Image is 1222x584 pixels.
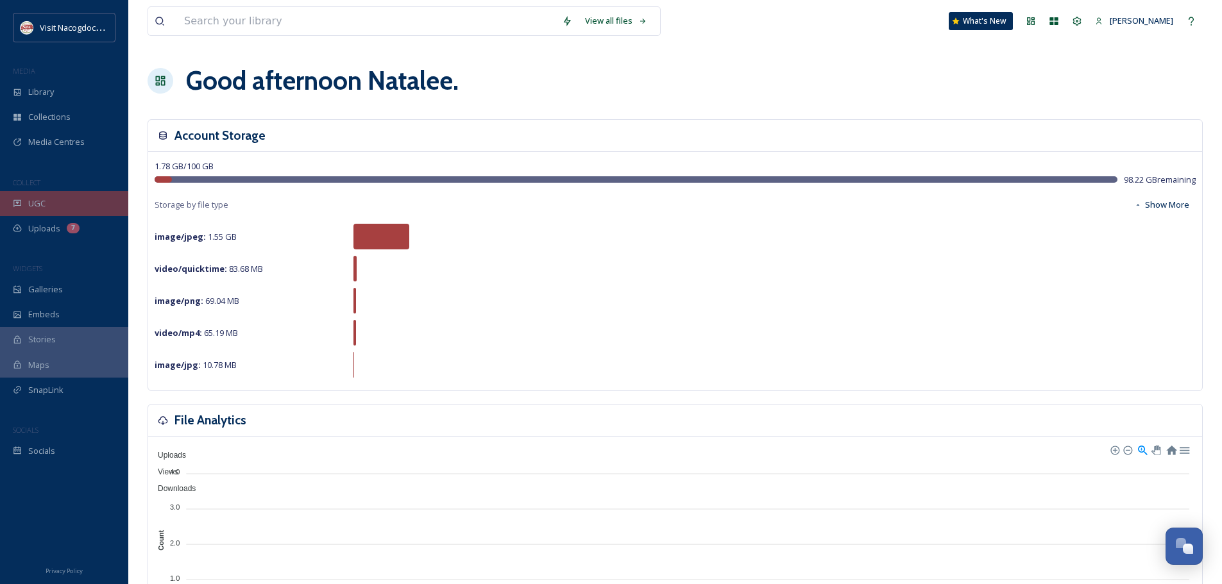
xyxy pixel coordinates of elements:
[155,359,201,371] strong: image/jpg :
[46,562,83,578] a: Privacy Policy
[155,263,227,274] strong: video/quicktime :
[1178,444,1189,455] div: Menu
[155,327,238,338] span: 65.19 MB
[1166,528,1203,565] button: Open Chat
[28,222,60,235] span: Uploads
[40,21,110,33] span: Visit Nacogdoches
[28,445,55,457] span: Socials
[28,384,64,396] span: SnapLink
[579,8,654,33] a: View all files
[1110,15,1173,26] span: [PERSON_NAME]
[170,468,180,476] tspan: 4.0
[155,263,263,274] span: 83.68 MB
[13,66,35,76] span: MEDIA
[148,451,186,460] span: Uploads
[28,283,63,296] span: Galleries
[155,295,203,306] strong: image/png :
[174,126,266,145] h3: Account Storage
[148,467,178,476] span: Views
[178,7,556,35] input: Search your library
[1124,174,1196,186] span: 98.22 GB remaining
[28,111,71,123] span: Collections
[13,425,38,435] span: SOCIALS
[13,178,40,187] span: COLLECT
[1123,445,1132,454] div: Zoom Out
[155,231,237,242] span: 1.55 GB
[28,333,56,346] span: Stories
[170,574,180,582] tspan: 1.0
[186,62,459,100] h1: Good afternoon Natalee .
[46,567,83,575] span: Privacy Policy
[1128,192,1196,217] button: Show More
[148,484,196,493] span: Downloads
[28,359,49,371] span: Maps
[28,136,85,148] span: Media Centres
[155,199,228,211] span: Storage by file type
[1137,444,1148,455] div: Selection Zoom
[1110,445,1119,454] div: Zoom In
[155,359,237,371] span: 10.78 MB
[1151,446,1159,453] div: Panning
[170,503,180,511] tspan: 3.0
[155,295,239,306] span: 69.04 MB
[155,231,206,242] strong: image/jpeg :
[155,327,202,338] strong: video/mp4 :
[1089,8,1180,33] a: [PERSON_NAME]
[28,308,60,321] span: Embeds
[157,530,165,551] text: Count
[949,12,1013,30] a: What's New
[170,538,180,546] tspan: 2.0
[13,263,42,273] span: WIDGETS
[28,197,46,210] span: UGC
[1166,444,1176,455] div: Reset Zoom
[28,86,54,98] span: Library
[67,223,80,233] div: 7
[174,411,246,430] h3: File Analytics
[155,160,214,172] span: 1.78 GB / 100 GB
[21,21,33,34] img: images%20%281%29.jpeg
